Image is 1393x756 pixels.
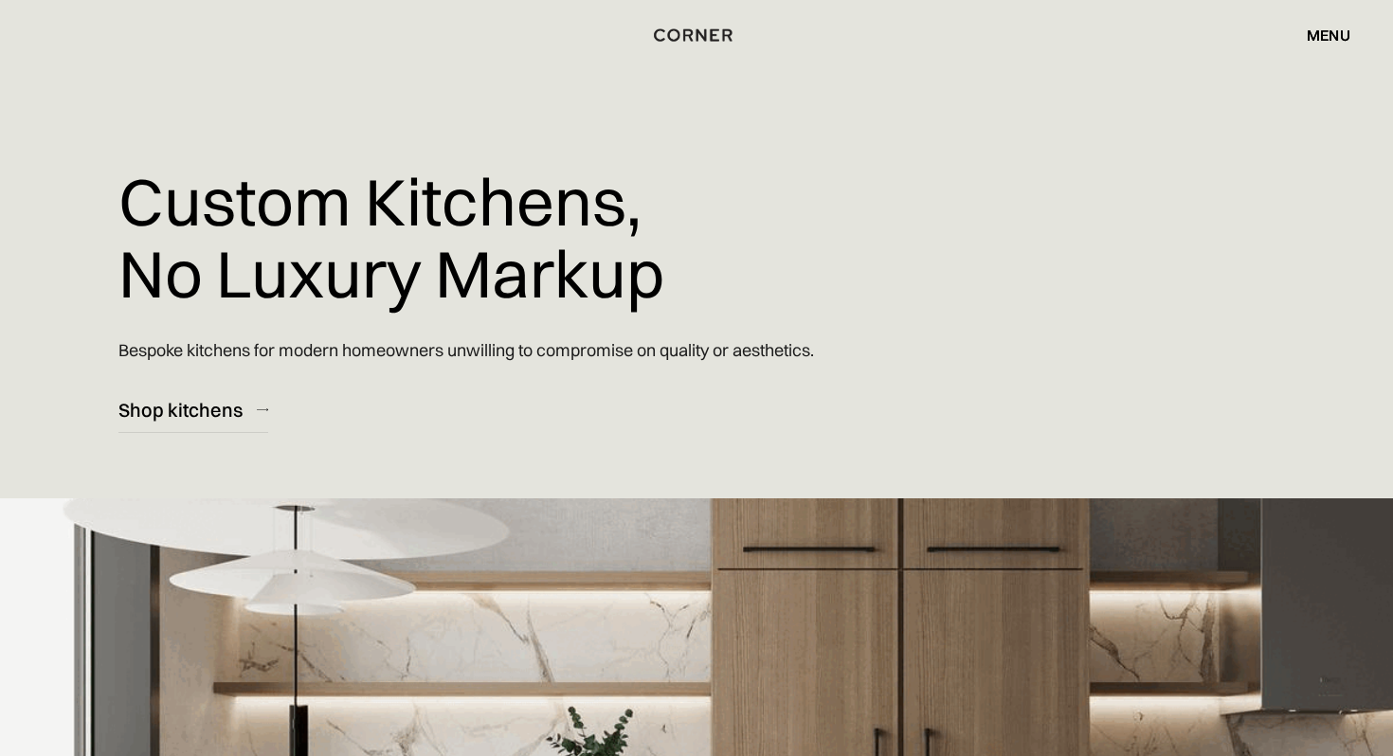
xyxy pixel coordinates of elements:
[1288,19,1350,51] div: menu
[1307,27,1350,43] div: menu
[118,387,268,433] a: Shop kitchens
[118,323,814,377] p: Bespoke kitchens for modern homeowners unwilling to compromise on quality or aesthetics.
[118,152,664,323] h1: Custom Kitchens, No Luxury Markup
[118,397,243,423] div: Shop kitchens
[640,23,753,47] a: home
